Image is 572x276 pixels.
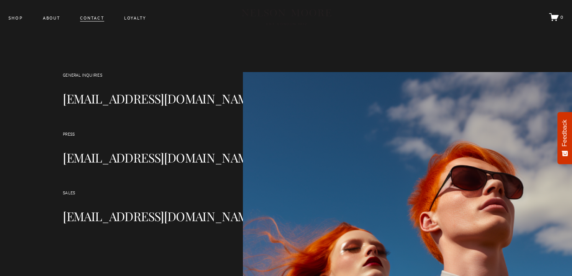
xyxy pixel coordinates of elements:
[63,190,284,196] p: SALES
[124,14,146,22] a: Loyalty
[561,14,564,20] span: 0
[8,14,23,22] a: Shop
[63,209,284,224] h4: [EMAIL_ADDRESS][DOMAIN_NAME]
[63,131,284,138] p: PRESS
[561,120,568,146] span: Feedback
[549,12,564,22] a: 0 items in cart
[63,91,284,106] h4: [EMAIL_ADDRESS][DOMAIN_NAME]
[80,14,104,22] a: Contact
[241,6,331,29] img: Nelson Moore
[557,112,572,164] button: Feedback - Show survey
[63,150,284,165] h4: [EMAIL_ADDRESS][DOMAIN_NAME]
[43,14,60,22] a: About
[63,72,284,79] p: GENERAL INQUIRIES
